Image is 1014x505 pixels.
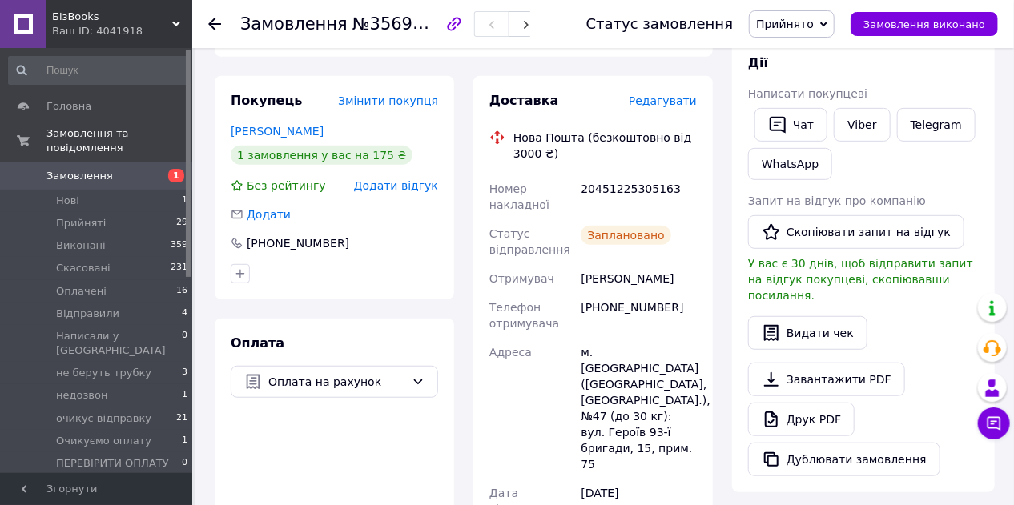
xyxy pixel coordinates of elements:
[168,169,184,182] span: 1
[56,329,182,358] span: Написали у [GEOGRAPHIC_DATA]
[231,146,412,165] div: 1 замовлення у вас на 175 ₴
[56,411,151,426] span: очикує відправку
[748,194,926,207] span: Запит на відгук про компанію
[182,307,187,321] span: 4
[489,93,559,108] span: Доставка
[748,403,855,436] a: Друк PDF
[489,272,554,285] span: Отримувач
[56,284,107,299] span: Оплачені
[46,126,192,155] span: Замовлення та повідомлення
[756,18,814,30] span: Прийнято
[182,366,187,380] span: 3
[182,194,187,208] span: 1
[748,316,867,350] button: Видати чек
[182,434,187,448] span: 1
[247,179,326,192] span: Без рейтингу
[182,456,187,471] span: 0
[171,261,187,275] span: 231
[268,373,405,391] span: Оплата на рахунок
[231,125,324,138] a: [PERSON_NAME]
[489,301,559,330] span: Телефон отримувача
[247,208,291,221] span: Додати
[577,174,700,219] div: 20451225305163
[56,307,119,321] span: Відправили
[851,12,998,36] button: Замовлення виконано
[208,16,221,32] div: Повернутися назад
[8,56,189,85] input: Пошук
[56,216,106,230] span: Прийняті
[352,14,466,34] span: №356907011
[56,456,169,471] span: ПЕРЕВІРИТИ ОПЛАТУ
[176,216,187,230] span: 29
[978,407,1010,439] button: Чат з покупцем
[748,148,832,180] a: WhatsApp
[46,169,113,183] span: Замовлення
[577,338,700,479] div: м. [GEOGRAPHIC_DATA] ([GEOGRAPHIC_DATA], [GEOGRAPHIC_DATA].), №47 (до 30 кг): вул. Героїв 93-ї бр...
[748,363,905,396] a: Завантажити PDF
[489,227,570,256] span: Статус відправлення
[748,443,940,476] button: Дублювати замовлення
[629,94,697,107] span: Редагувати
[245,235,351,251] div: [PHONE_NUMBER]
[56,238,106,253] span: Виконані
[182,329,187,358] span: 0
[748,55,768,70] span: Дії
[56,194,79,208] span: Нові
[171,238,187,253] span: 359
[46,99,91,114] span: Головна
[489,182,549,211] span: Номер накладної
[509,130,701,162] div: Нова Пошта (безкоштовно від 3000 ₴)
[176,284,187,299] span: 16
[56,261,111,275] span: Скасовані
[52,24,192,38] div: Ваш ID: 4041918
[231,335,284,351] span: Оплата
[52,10,172,24] span: БізBooks
[754,108,827,142] button: Чат
[897,108,976,142] a: Telegram
[581,226,671,245] div: Заплановано
[56,388,107,403] span: недозвон
[489,346,532,359] span: Адреса
[834,108,890,142] a: Viber
[182,388,187,403] span: 1
[577,264,700,293] div: [PERSON_NAME]
[240,14,348,34] span: Замовлення
[586,16,734,32] div: Статус замовлення
[56,434,151,448] span: Очикуємо оплату
[863,18,985,30] span: Замовлення виконано
[577,293,700,338] div: [PHONE_NUMBER]
[176,411,187,426] span: 21
[748,257,973,302] span: У вас є 30 днів, щоб відправити запит на відгук покупцеві, скопіювавши посилання.
[748,215,964,249] button: Скопіювати запит на відгук
[354,179,438,192] span: Додати відгук
[338,94,438,107] span: Змінити покупця
[231,93,303,108] span: Покупець
[748,87,867,100] span: Написати покупцеві
[56,366,151,380] span: не беруть трубку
